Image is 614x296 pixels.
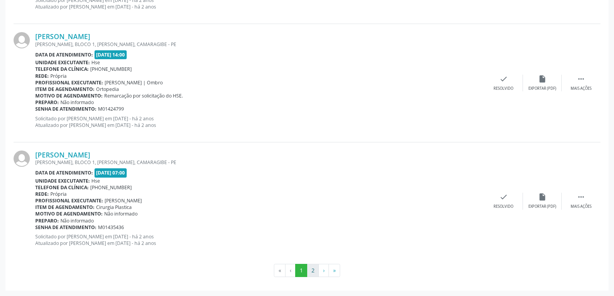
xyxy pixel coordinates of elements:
img: img [14,32,30,48]
span: Própria [50,73,67,79]
a: [PERSON_NAME] [35,32,90,41]
b: Telefone da clínica: [35,66,89,72]
span: Não informado [60,217,94,224]
span: [PHONE_NUMBER] [90,66,132,72]
b: Telefone da clínica: [35,184,89,191]
b: Unidade executante: [35,178,90,184]
div: Exportar (PDF) [528,204,556,209]
span: Não informado [60,99,94,106]
span: Própria [50,191,67,197]
i:  [577,75,585,83]
p: Solicitado por [PERSON_NAME] em [DATE] - há 2 anos Atualizado por [PERSON_NAME] em [DATE] - há 2 ... [35,233,484,246]
div: Resolvido [494,204,513,209]
span: Hse [91,178,100,184]
b: Rede: [35,73,49,79]
i: check [499,193,508,201]
i: insert_drive_file [538,193,547,201]
button: Go to last page [328,264,340,277]
div: Mais ações [571,204,592,209]
b: Motivo de agendamento: [35,210,103,217]
span: Não informado [104,210,138,217]
span: [PERSON_NAME] [105,197,142,204]
span: M01435436 [98,224,124,231]
img: img [14,151,30,167]
div: Mais ações [571,86,592,91]
span: Ortopedia [96,86,119,92]
div: [PERSON_NAME], BLOCO 1, [PERSON_NAME], CAMARAGIBE - PE [35,41,484,48]
b: Profissional executante: [35,79,103,86]
button: Go to page 1 [295,264,307,277]
b: Data de atendimento: [35,169,93,176]
span: Cirurgia Plastica [96,204,132,210]
div: Resolvido [494,86,513,91]
button: Go to next page [318,264,329,277]
span: [DATE] 07:00 [95,168,127,177]
b: Item de agendamento: [35,86,95,92]
b: Senha de atendimento: [35,106,96,112]
b: Preparo: [35,99,59,106]
span: M01424799 [98,106,124,112]
b: Data de atendimento: [35,51,93,58]
i: insert_drive_file [538,75,547,83]
b: Profissional executante: [35,197,103,204]
b: Rede: [35,191,49,197]
span: [PERSON_NAME] | Ombro [105,79,163,86]
span: [DATE] 14:00 [95,50,127,59]
button: Go to page 2 [307,264,319,277]
b: Preparo: [35,217,59,224]
b: Unidade executante: [35,59,90,66]
span: Remarcação por solicitação do HSE. [104,92,183,99]
div: Exportar (PDF) [528,86,556,91]
b: Senha de atendimento: [35,224,96,231]
span: [PHONE_NUMBER] [90,184,132,191]
p: Solicitado por [PERSON_NAME] em [DATE] - há 2 anos Atualizado por [PERSON_NAME] em [DATE] - há 2 ... [35,115,484,128]
b: Motivo de agendamento: [35,92,103,99]
i: check [499,75,508,83]
a: [PERSON_NAME] [35,151,90,159]
span: Hse [91,59,100,66]
b: Item de agendamento: [35,204,95,210]
ul: Pagination [14,264,600,277]
div: [PERSON_NAME], BLOCO 1, [PERSON_NAME], CAMARAGIBE - PE [35,159,484,166]
i:  [577,193,585,201]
